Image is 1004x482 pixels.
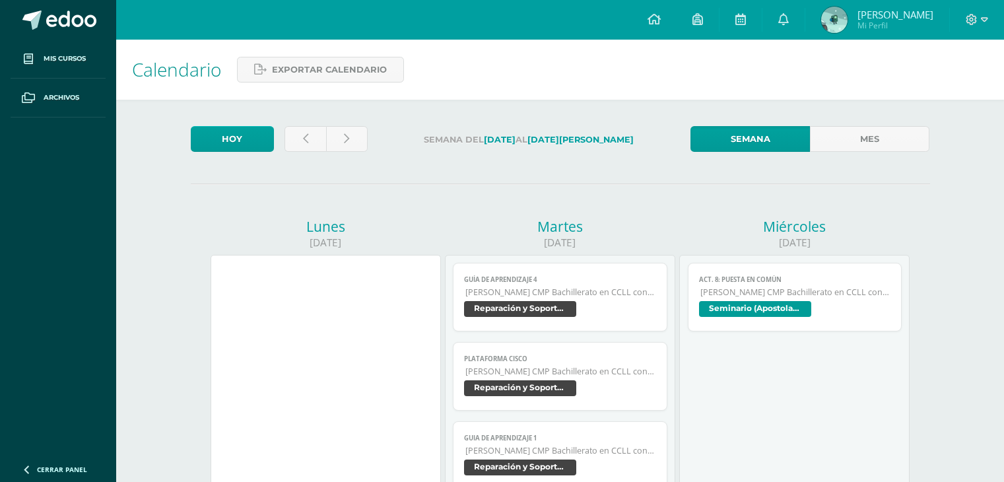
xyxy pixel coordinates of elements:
[699,301,811,317] span: Seminario (Apostolado Juvenil [DEMOGRAPHIC_DATA] -AJS)
[453,263,667,331] a: Guía de aprendizaje 4[PERSON_NAME] CMP Bachillerato en CCLL con Orientación en ComputaciónReparac...
[211,217,441,236] div: Lunes
[465,445,656,456] span: [PERSON_NAME] CMP Bachillerato en CCLL con Orientación en Computación
[465,366,656,377] span: [PERSON_NAME] CMP Bachillerato en CCLL con Orientación en Computación
[484,135,516,145] strong: [DATE]
[699,275,891,284] span: ACT. 8: PUESTA EN COMÚN
[821,7,848,33] img: 0d125e61179144410fb0d7f3f0b592f6.png
[44,53,86,64] span: Mis cursos
[857,8,933,21] span: [PERSON_NAME]
[37,465,87,474] span: Cerrar panel
[527,135,634,145] strong: [DATE][PERSON_NAME]
[679,217,910,236] div: Miércoles
[378,126,680,153] label: Semana del al
[211,236,441,250] div: [DATE]
[237,57,404,83] a: Exportar calendario
[688,263,902,331] a: ACT. 8: PUESTA EN COMÚN[PERSON_NAME] CMP Bachillerato en CCLL con Orientación en ComputaciónSemin...
[445,217,675,236] div: Martes
[11,79,106,118] a: Archivos
[465,287,656,298] span: [PERSON_NAME] CMP Bachillerato en CCLL con Orientación en Computación
[464,434,656,442] span: Guia de aprendizaje 1
[464,301,576,317] span: Reparación y Soporte Técnico CISCO
[44,92,79,103] span: Archivos
[810,126,929,152] a: Mes
[464,275,656,284] span: Guía de aprendizaje 4
[272,57,387,82] span: Exportar calendario
[857,20,933,31] span: Mi Perfil
[445,236,675,250] div: [DATE]
[700,287,891,298] span: [PERSON_NAME] CMP Bachillerato en CCLL con Orientación en Computación
[690,126,810,152] a: Semana
[132,57,221,82] span: Calendario
[191,126,274,152] a: Hoy
[464,460,576,475] span: Reparación y Soporte Técnico CISCO
[11,40,106,79] a: Mis cursos
[464,380,576,396] span: Reparación y Soporte Técnico CISCO
[464,355,656,363] span: Plataforma CISCO
[679,236,910,250] div: [DATE]
[453,342,667,411] a: Plataforma CISCO[PERSON_NAME] CMP Bachillerato en CCLL con Orientación en ComputaciónReparación y...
